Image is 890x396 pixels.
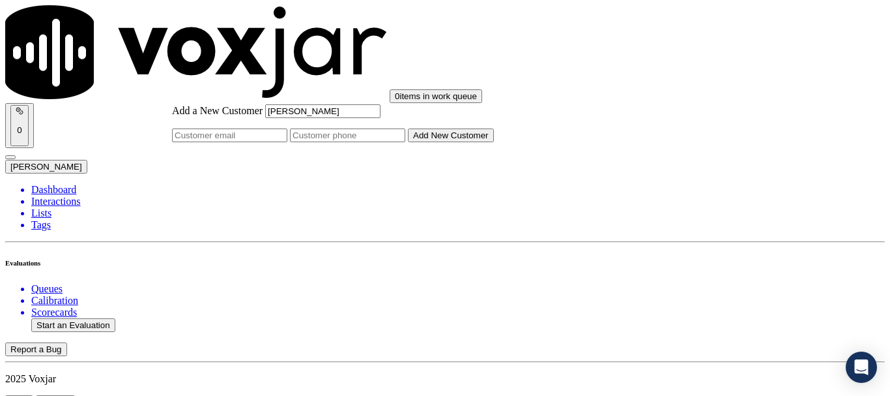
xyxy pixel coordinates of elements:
input: Customer email [172,129,287,142]
p: 0 [16,125,23,135]
button: Start an Evaluation [31,318,115,332]
button: Report a Bug [5,343,67,356]
a: Lists [31,207,885,219]
p: 2025 Voxjar [5,373,885,385]
a: Dashboard [31,184,885,196]
input: Customer phone [290,129,405,142]
button: [PERSON_NAME] [5,160,87,174]
img: voxjar logo [5,5,387,99]
button: 0 [10,105,29,146]
button: 0 [5,103,34,148]
a: Calibration [31,295,885,307]
label: Add a New Customer [172,105,263,116]
a: Scorecards [31,307,885,318]
a: Interactions [31,196,885,207]
input: Customer name [265,104,380,118]
a: Tags [31,219,885,231]
a: Queues [31,283,885,295]
h6: Evaluations [5,259,885,267]
div: Open Intercom Messenger [846,352,877,383]
button: 0items in work queue [390,89,482,103]
button: Add New Customer [408,129,494,142]
span: [PERSON_NAME] [10,162,82,172]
